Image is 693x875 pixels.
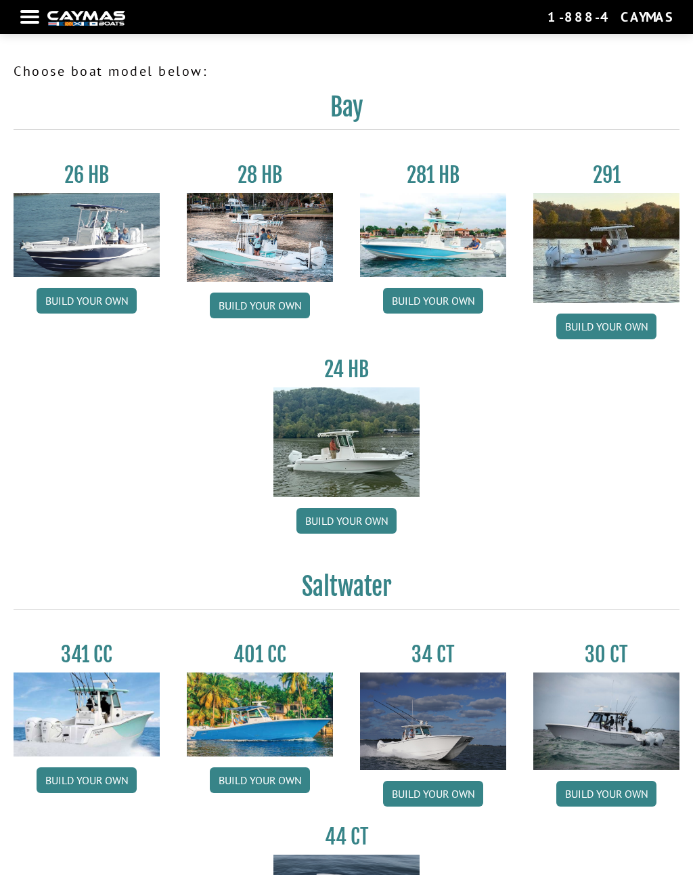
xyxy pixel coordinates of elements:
img: 26_new_photo_resized.jpg [14,193,160,277]
img: 401CC_thumb.pg.jpg [187,673,333,756]
img: 24_HB_thumbnail.jpg [273,387,420,497]
h3: 26 HB [14,163,160,188]
a: Build your own [556,781,656,807]
a: Build your own [383,288,483,314]
h3: 341 CC [14,642,160,667]
h3: 28 HB [187,163,333,188]
img: Caymas_34_CT_pic_1.jpg [360,673,506,770]
img: 341CC-thumbjpg.jpg [14,673,160,756]
h2: Bay [14,92,679,130]
a: Build your own [210,293,310,318]
h3: 44 CT [273,824,420,849]
h3: 291 [533,163,679,188]
a: Build your own [383,781,483,807]
h2: Saltwater [14,572,679,610]
a: Build your own [37,288,137,314]
a: Build your own [37,767,137,793]
img: 28_hb_thumbnail_for_caymas_connect.jpg [187,193,333,282]
a: Build your own [210,767,310,793]
p: Choose boat model below: [14,61,679,81]
h3: 401 CC [187,642,333,667]
h3: 281 HB [360,163,506,188]
h3: 30 CT [533,642,679,667]
h3: 34 CT [360,642,506,667]
img: white-logo-c9c8dbefe5ff5ceceb0f0178aa75bf4bb51f6bca0971e226c86eb53dfe498488.png [47,11,125,25]
div: 1-888-4CAYMAS [547,8,673,26]
img: 30_CT_photo_shoot_for_caymas_connect.jpg [533,673,679,770]
img: 291_Thumbnail.jpg [533,193,679,303]
a: Build your own [296,508,397,534]
img: 28-hb-twin.jpg [360,193,506,277]
h3: 24 HB [273,357,420,382]
a: Build your own [556,314,656,339]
